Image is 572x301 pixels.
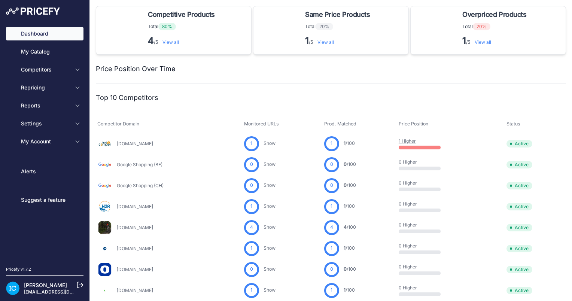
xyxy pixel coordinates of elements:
[506,161,532,168] span: Active
[506,203,532,210] span: Active
[462,9,526,20] span: Overpriced Products
[6,135,83,148] button: My Account
[117,204,153,209] a: [DOMAIN_NAME]
[6,27,83,257] nav: Sidebar
[96,92,158,103] h2: Top 10 Competitors
[21,120,70,127] span: Settings
[317,39,334,45] a: View all
[344,161,347,167] span: 0
[305,35,309,46] strong: 1
[162,39,179,45] a: View all
[344,182,356,188] a: 0/100
[148,23,218,30] p: Total
[506,245,532,252] span: Active
[6,99,83,112] button: Reports
[344,224,356,230] a: 4/100
[399,264,447,270] p: 0 Higher
[117,246,153,251] a: [DOMAIN_NAME]
[344,224,347,230] span: 4
[21,66,70,73] span: Competitors
[331,140,332,147] span: 1
[305,9,370,20] span: Same Price Products
[117,183,164,188] a: Google Shopping (CH)
[330,161,333,168] span: 0
[21,84,70,91] span: Repricing
[473,23,490,30] span: 20%
[6,27,83,40] a: Dashboard
[305,23,373,30] p: Total
[344,140,355,146] a: 1/100
[506,140,532,148] span: Active
[250,287,252,294] span: 1
[399,138,416,144] a: 1 Higher
[324,121,356,127] span: Prod. Matched
[399,180,447,186] p: 0 Higher
[264,287,276,293] a: Show
[250,245,252,252] span: 1
[462,23,529,30] p: Total
[6,7,60,15] img: Pricefy Logo
[97,121,139,127] span: Competitor Domain
[331,287,332,294] span: 1
[344,203,346,209] span: 1
[148,9,215,20] span: Competitive Products
[117,162,162,167] a: Google Shopping (BE)
[6,63,83,76] button: Competitors
[264,245,276,251] a: Show
[506,287,532,294] span: Active
[399,243,447,249] p: 0 Higher
[344,266,347,272] span: 0
[6,81,83,94] button: Repricing
[305,35,373,47] p: /5
[399,222,447,228] p: 0 Higher
[506,121,520,127] span: Status
[117,267,153,272] a: [DOMAIN_NAME]
[6,193,83,207] a: Suggest a feature
[344,245,355,251] a: 1/100
[331,245,332,252] span: 1
[158,23,176,30] span: 80%
[117,288,153,293] a: [DOMAIN_NAME]
[250,266,253,273] span: 0
[6,117,83,130] button: Settings
[399,201,447,207] p: 0 Higher
[506,224,532,231] span: Active
[250,182,253,189] span: 0
[344,287,346,293] span: 1
[506,182,532,189] span: Active
[475,39,491,45] a: View all
[24,282,67,288] a: [PERSON_NAME]
[344,266,356,272] a: 0/100
[24,289,102,295] a: [EMAIL_ADDRESS][DOMAIN_NAME]
[244,121,279,127] span: Monitored URLs
[264,182,276,188] a: Show
[264,224,276,230] a: Show
[148,35,154,46] strong: 4
[506,266,532,273] span: Active
[331,203,332,210] span: 1
[148,35,218,47] p: /5
[250,224,253,231] span: 4
[250,203,252,210] span: 1
[399,285,447,291] p: 0 Higher
[6,45,83,58] a: My Catalog
[316,23,333,30] span: 20%
[462,35,466,46] strong: 1
[462,35,529,47] p: /5
[6,266,31,273] div: Pricefy v1.7.2
[344,287,355,293] a: 1/100
[399,121,428,127] span: Price Position
[117,141,153,146] a: [DOMAIN_NAME]
[21,102,70,109] span: Reports
[264,161,276,167] a: Show
[344,161,356,167] a: 0/100
[344,182,347,188] span: 0
[250,161,253,168] span: 0
[117,225,153,230] a: [DOMAIN_NAME]
[330,224,333,231] span: 4
[330,266,333,273] span: 0
[264,203,276,209] a: Show
[250,140,252,147] span: 1
[96,64,176,74] h2: Price Position Over Time
[21,138,70,145] span: My Account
